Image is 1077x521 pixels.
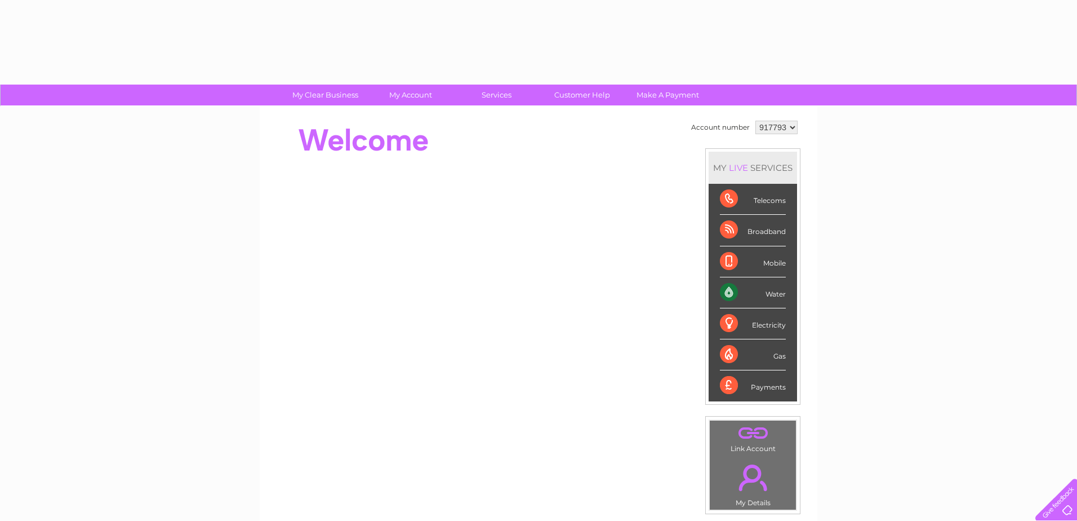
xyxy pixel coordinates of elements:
[720,277,786,308] div: Water
[720,308,786,339] div: Electricity
[709,455,796,510] td: My Details
[536,85,629,105] a: Customer Help
[720,184,786,215] div: Telecoms
[688,118,753,137] td: Account number
[621,85,714,105] a: Make A Payment
[713,423,793,443] a: .
[450,85,543,105] a: Services
[709,420,796,456] td: Link Account
[720,215,786,246] div: Broadband
[709,152,797,184] div: MY SERVICES
[713,458,793,497] a: .
[720,339,786,370] div: Gas
[720,246,786,277] div: Mobile
[727,162,750,173] div: LIVE
[364,85,457,105] a: My Account
[720,370,786,401] div: Payments
[279,85,372,105] a: My Clear Business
